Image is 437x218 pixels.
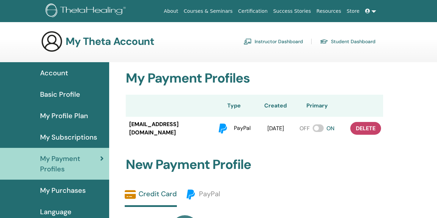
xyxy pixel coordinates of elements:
[356,125,376,132] span: delete
[300,125,310,132] span: OFF
[234,124,251,132] span: PayPal
[161,5,181,18] a: About
[244,38,252,45] img: chalkboard-teacher.svg
[125,189,177,207] a: Credit Card
[326,125,334,132] span: ON
[66,35,154,48] h3: My Theta Account
[40,185,86,196] span: My Purchases
[122,157,387,173] h2: New Payment Profile
[40,132,97,142] span: My Subscriptions
[209,95,259,117] th: Type
[270,5,314,18] a: Success Stories
[40,207,72,217] span: Language
[217,123,228,134] img: paypal.svg
[41,30,63,53] img: generic-user-icon.jpg
[46,3,128,19] img: logo.png
[320,36,376,47] a: Student Dashboard
[262,124,289,133] div: [DATE]
[259,95,292,117] th: Created
[129,120,206,137] span: [EMAIL_ADDRESS][DOMAIN_NAME]
[185,189,196,200] img: paypal.svg
[125,189,136,200] img: credit-card-solid.svg
[40,89,80,99] span: Basic Profile
[40,68,68,78] span: Account
[40,111,88,121] span: My Profile Plan
[314,5,344,18] a: Resources
[235,5,270,18] a: Certification
[350,122,381,135] button: delete
[122,70,387,86] h2: My Payment Profiles
[292,95,342,117] th: Primary
[344,5,362,18] a: Store
[320,39,328,45] img: graduation-cap.svg
[40,153,100,174] span: My Payment Profiles
[181,5,236,18] a: Courses & Seminars
[244,36,303,47] a: Instructor Dashboard
[199,189,220,198] span: PayPal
